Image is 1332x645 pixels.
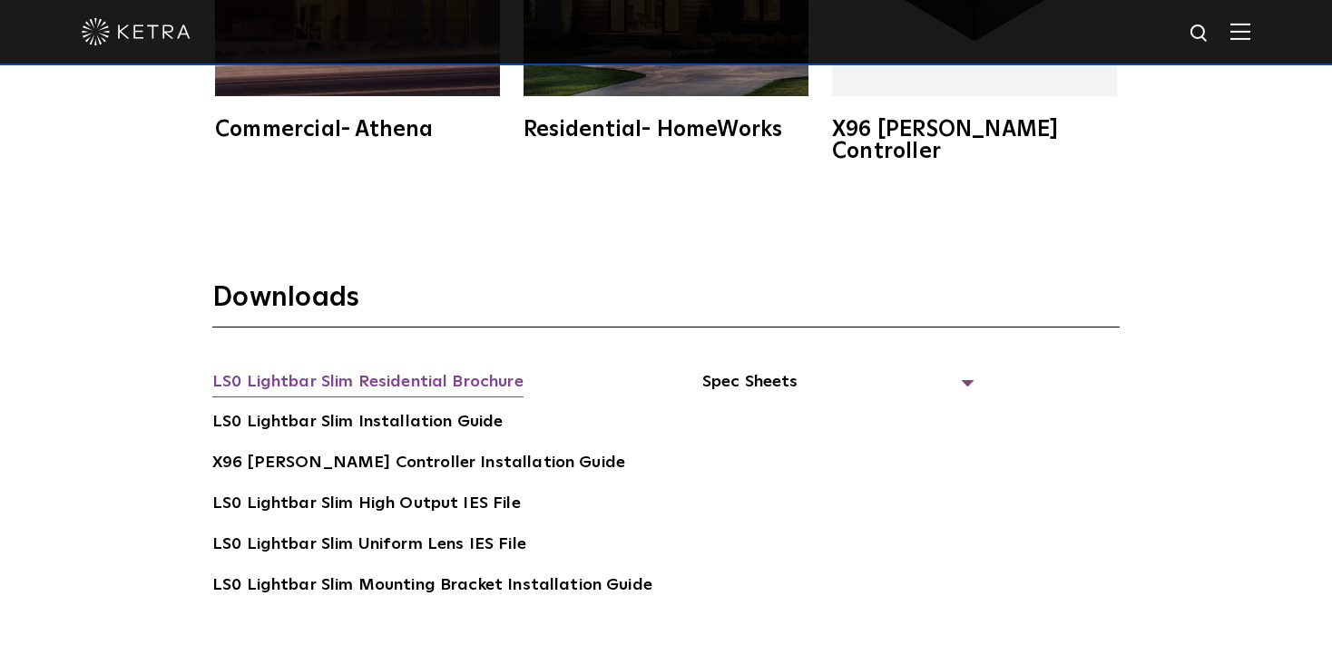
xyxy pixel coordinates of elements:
h3: Downloads [212,280,1120,327]
a: LS0 Lightbar Slim Uniform Lens IES File [212,532,526,561]
span: Spec Sheets [702,369,975,409]
div: Residential- HomeWorks [524,119,808,141]
img: ketra-logo-2019-white [82,18,191,45]
img: search icon [1189,23,1211,45]
a: LS0 Lightbar Slim High Output IES File [212,491,521,520]
a: LS0 Lightbar Slim Residential Brochure [212,369,524,398]
a: X96 [PERSON_NAME] Controller Installation Guide [212,450,625,479]
a: LS0 Lightbar Slim Mounting Bracket Installation Guide [212,572,652,601]
div: X96 [PERSON_NAME] Controller [832,119,1117,162]
img: Hamburger%20Nav.svg [1230,23,1250,40]
div: Commercial- Athena [215,119,500,141]
a: LS0 Lightbar Slim Installation Guide [212,409,503,438]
